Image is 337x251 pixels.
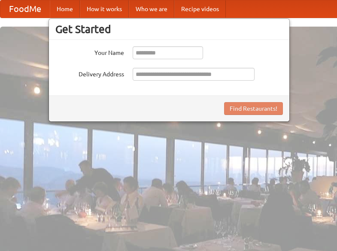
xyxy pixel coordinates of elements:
[224,102,283,115] button: Find Restaurants!
[0,0,50,18] a: FoodMe
[55,46,124,57] label: Your Name
[174,0,226,18] a: Recipe videos
[50,0,80,18] a: Home
[80,0,129,18] a: How it works
[55,68,124,79] label: Delivery Address
[55,23,283,36] h3: Get Started
[129,0,174,18] a: Who we are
